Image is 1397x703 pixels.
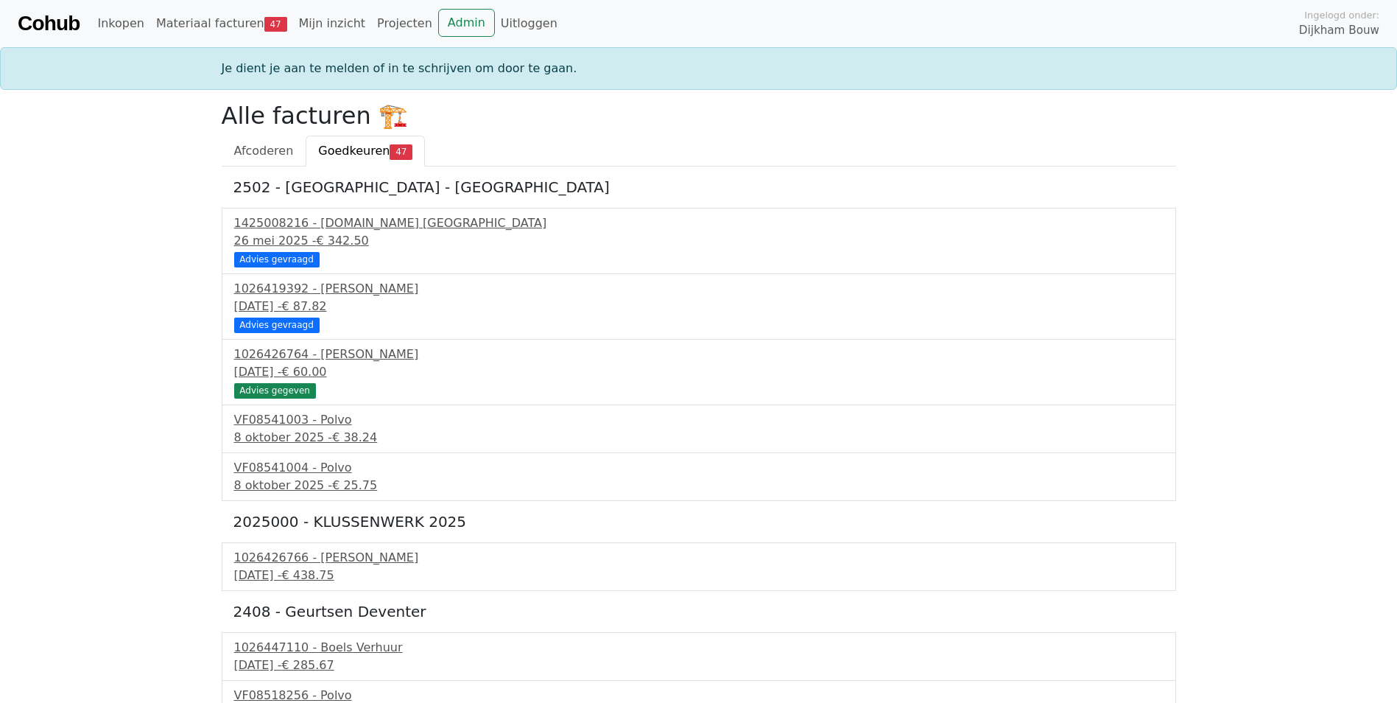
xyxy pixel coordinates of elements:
[150,9,293,38] a: Materiaal facturen47
[1299,22,1379,39] span: Dijkham Bouw
[233,513,1164,531] h5: 2025000 - KLUSSENWERK 2025
[281,365,326,379] span: € 60.00
[264,17,287,32] span: 47
[234,567,1164,584] div: [DATE] -
[234,280,1164,331] a: 1026419392 - [PERSON_NAME][DATE] -€ 87.82 Advies gevraagd
[390,144,412,159] span: 47
[234,346,1164,396] a: 1026426764 - [PERSON_NAME][DATE] -€ 60.00 Advies gegeven
[234,477,1164,494] div: 8 oktober 2025 -
[233,603,1164,620] h5: 2408 - Geurtsen Deventer
[234,383,316,398] div: Advies gegeven
[293,9,372,38] a: Mijn inzicht
[234,144,294,158] span: Afcoderen
[438,9,495,37] a: Admin
[1304,8,1379,22] span: Ingelogd onder:
[91,9,149,38] a: Inkopen
[234,639,1164,674] a: 1026447110 - Boels Verhuur[DATE] -€ 285.67
[234,346,1164,363] div: 1026426764 - [PERSON_NAME]
[281,658,334,672] span: € 285.67
[234,549,1164,567] div: 1026426766 - [PERSON_NAME]
[316,234,368,248] span: € 342.50
[234,549,1164,584] a: 1026426766 - [PERSON_NAME][DATE] -€ 438.75
[306,136,425,167] a: Goedkeuren47
[234,232,1164,250] div: 26 mei 2025 -
[281,299,326,313] span: € 87.82
[371,9,438,38] a: Projecten
[234,459,1164,477] div: VF08541004 - Polvo
[234,411,1164,447] a: VF08541003 - Polvo8 oktober 2025 -€ 38.24
[332,478,377,492] span: € 25.75
[222,102,1176,130] h2: Alle facturen 🏗️
[234,411,1164,429] div: VF08541003 - Polvo
[234,429,1164,447] div: 8 oktober 2025 -
[234,252,320,267] div: Advies gevraagd
[495,9,563,38] a: Uitloggen
[234,214,1164,232] div: 1425008216 - [DOMAIN_NAME] [GEOGRAPHIC_DATA]
[234,657,1164,674] div: [DATE] -
[234,459,1164,494] a: VF08541004 - Polvo8 oktober 2025 -€ 25.75
[332,430,377,444] span: € 38.24
[213,60,1185,77] div: Je dient je aan te melden of in te schrijven om door te gaan.
[234,298,1164,315] div: [DATE] -
[233,178,1164,196] h5: 2502 - [GEOGRAPHIC_DATA] - [GEOGRAPHIC_DATA]
[234,318,320,332] div: Advies gevraagd
[318,144,390,158] span: Goedkeuren
[234,280,1164,298] div: 1026419392 - [PERSON_NAME]
[18,6,80,41] a: Cohub
[234,639,1164,657] div: 1026447110 - Boels Verhuur
[234,214,1164,265] a: 1425008216 - [DOMAIN_NAME] [GEOGRAPHIC_DATA]26 mei 2025 -€ 342.50 Advies gevraagd
[234,363,1164,381] div: [DATE] -
[281,568,334,582] span: € 438.75
[222,136,306,167] a: Afcoderen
